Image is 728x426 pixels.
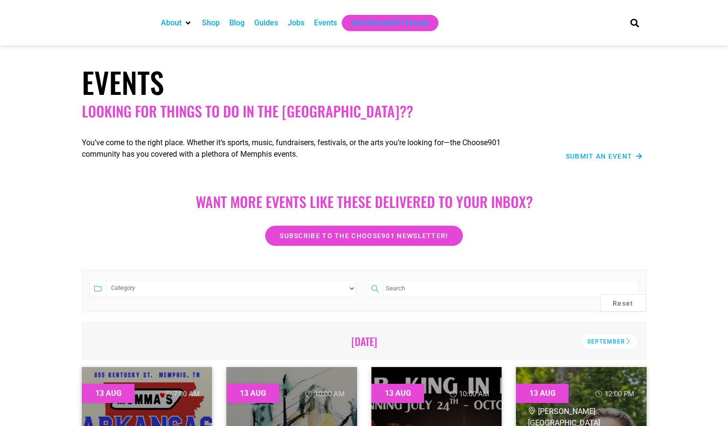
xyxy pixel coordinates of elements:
[314,17,337,29] a: Events
[351,17,429,29] a: Get Choose901 Emails
[280,232,448,239] span: Subscribe to the Choose901 newsletter!
[627,15,642,31] div: Search
[288,17,304,29] a: Jobs
[265,226,462,246] a: Subscribe to the Choose901 newsletter!
[566,153,643,160] a: Submit an Event
[600,294,646,311] button: Reset
[156,15,614,31] nav: Main nav
[82,65,647,99] h1: Events
[91,193,637,210] h2: Want more EVENTS LIKE THESE DELIVERED TO YOUR INBOX?
[254,17,278,29] a: Guides
[229,17,245,29] a: Blog
[82,103,647,120] h2: Looking for things to do in the [GEOGRAPHIC_DATA]??
[202,17,220,29] a: Shop
[95,335,633,347] h2: [DATE]
[156,15,197,31] div: About
[566,153,633,160] span: Submit an Event
[82,137,532,160] p: You’ve come to the right place. Whether it’s sports, music, fundraisers, festivals, or the arts y...
[383,280,638,297] input: Search
[161,17,181,29] a: About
